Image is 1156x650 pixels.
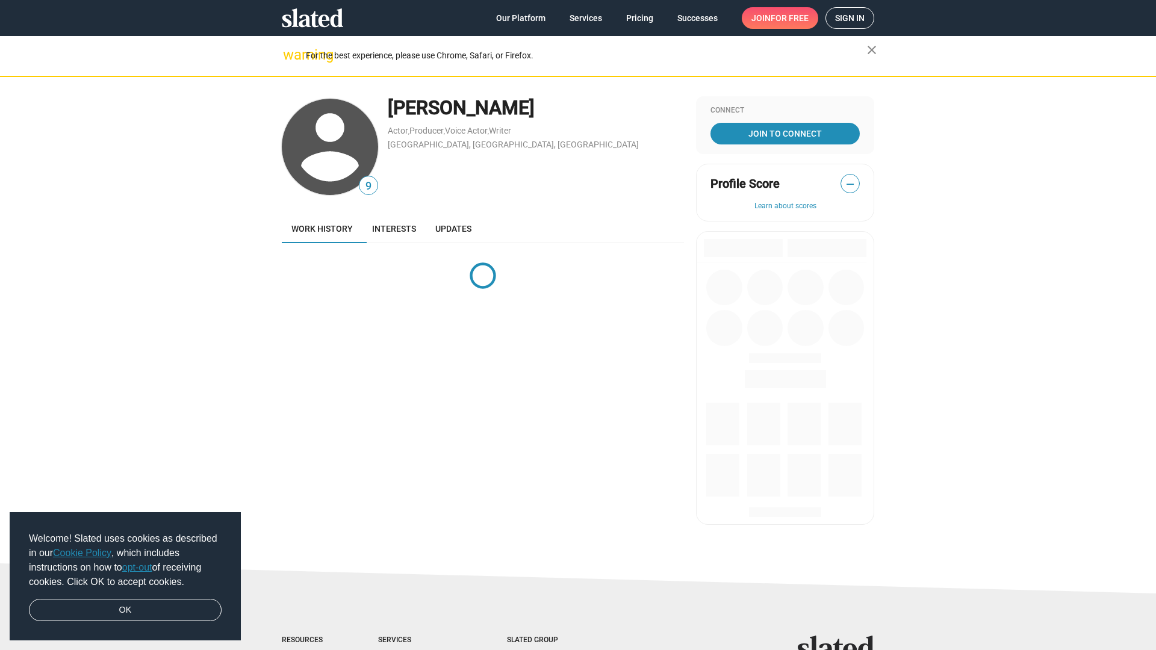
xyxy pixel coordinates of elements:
a: Successes [668,7,727,29]
span: 9 [359,178,378,194]
a: Sign in [825,7,874,29]
span: for free [771,7,809,29]
div: For the best experience, please use Chrome, Safari, or Firefox. [306,48,867,64]
a: Join To Connect [710,123,860,144]
a: Interests [362,214,426,243]
div: Services [378,636,459,645]
div: Connect [710,106,860,116]
div: [PERSON_NAME] [388,95,684,121]
span: Sign in [835,8,865,28]
a: Joinfor free [742,7,818,29]
a: Producer [409,126,444,135]
div: cookieconsent [10,512,241,641]
a: Pricing [617,7,663,29]
span: Work history [291,224,353,234]
div: Resources [282,636,330,645]
a: Services [560,7,612,29]
a: Cookie Policy [53,548,111,558]
mat-icon: warning [283,48,297,62]
a: opt-out [122,562,152,572]
a: dismiss cookie message [29,599,222,622]
a: Actor [388,126,408,135]
span: , [408,128,409,135]
span: , [488,128,489,135]
span: , [444,128,445,135]
div: Slated Group [507,636,589,645]
span: Updates [435,224,471,234]
a: Writer [489,126,511,135]
span: Welcome! Slated uses cookies as described in our , which includes instructions on how to of recei... [29,531,222,589]
a: Updates [426,214,481,243]
span: — [841,176,859,192]
span: Pricing [626,7,653,29]
span: Profile Score [710,176,780,192]
span: Interests [372,224,416,234]
mat-icon: close [865,43,879,57]
a: Voice Actor [445,126,488,135]
a: Our Platform [486,7,555,29]
span: Our Platform [496,7,545,29]
button: Learn about scores [710,202,860,211]
a: [GEOGRAPHIC_DATA], [GEOGRAPHIC_DATA], [GEOGRAPHIC_DATA] [388,140,639,149]
span: Services [570,7,602,29]
span: Join To Connect [713,123,857,144]
span: Join [751,7,809,29]
span: Successes [677,7,718,29]
a: Work history [282,214,362,243]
